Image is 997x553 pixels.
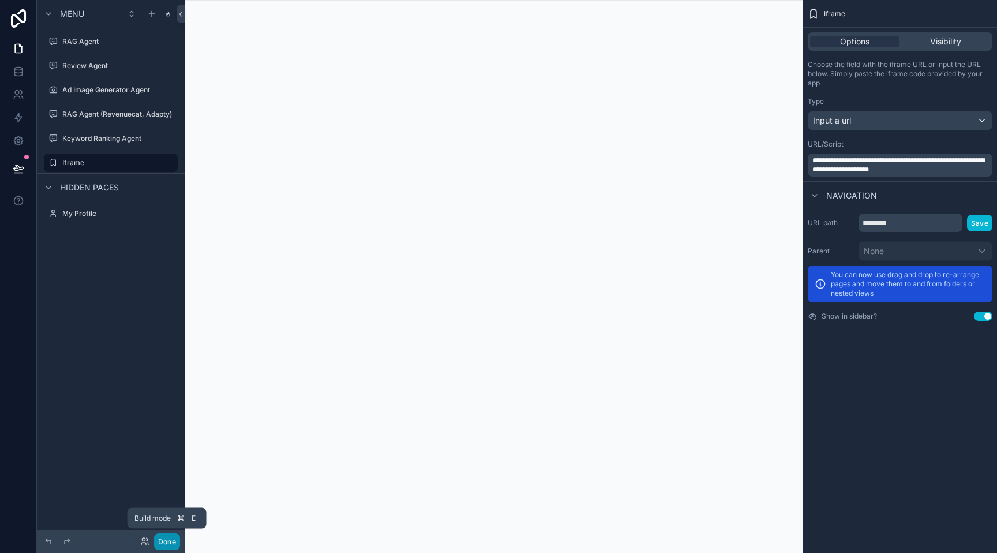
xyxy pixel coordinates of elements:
p: Choose the field with the iframe URL or input the URL below. Simply paste the iframe code provide... [808,60,992,88]
a: Keyword Ranking Agent [44,129,178,148]
label: Type [808,97,824,106]
button: None [859,241,992,261]
button: Done [154,533,180,550]
label: Parent [808,246,854,256]
span: Input a url [813,115,851,126]
a: My Profile [44,204,178,223]
label: My Profile [62,209,175,218]
label: URL path [808,218,854,227]
button: Input a url [808,111,992,130]
span: Iframe [824,9,845,18]
label: Keyword Ranking Agent [62,134,175,143]
span: E [189,514,198,523]
label: RAG Agent [62,37,175,46]
span: Options [840,36,869,47]
span: Hidden pages [60,182,119,193]
label: Ad Image Generator Agent [62,85,175,95]
a: RAG Agent [44,32,178,51]
span: Menu [60,8,84,20]
p: You can now use drag and drop to re-arrange pages and move them to and from folders or nested views [831,270,985,298]
label: Show in sidebar? [822,312,877,321]
button: Save [967,215,992,231]
a: RAG Agent (Revenuecat, Adapty) [44,105,178,124]
span: Visibility [930,36,961,47]
label: Iframe [62,158,171,167]
div: scrollable content [808,154,992,177]
span: Navigation [826,190,877,201]
a: Ad Image Generator Agent [44,81,178,99]
span: None [864,245,884,257]
a: Iframe [44,154,178,172]
span: Build mode [134,514,171,523]
label: URL/Script [808,140,844,149]
label: Review Agent [62,61,175,70]
a: Review Agent [44,57,178,75]
label: RAG Agent (Revenuecat, Adapty) [62,110,175,119]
